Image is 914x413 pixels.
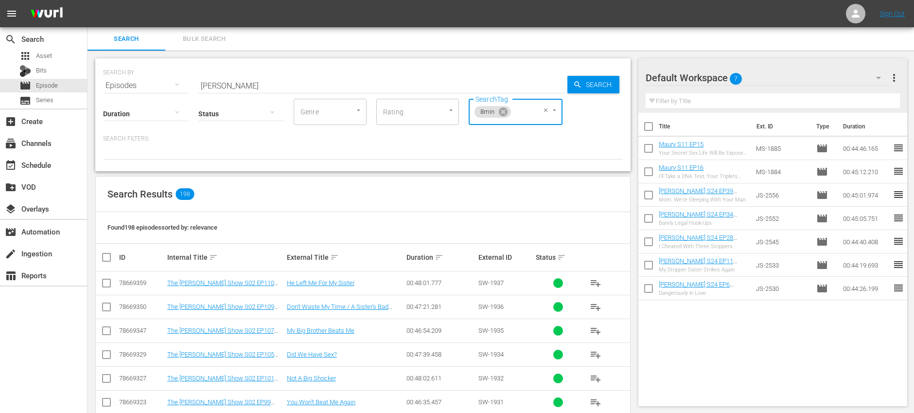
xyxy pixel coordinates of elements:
[406,351,475,358] div: 00:47:39.458
[659,267,748,273] div: My Stripper Sister Strikes Again
[209,253,218,262] span: sort
[893,189,904,200] span: reorder
[567,76,619,93] button: Search
[435,253,443,262] span: sort
[406,251,475,263] div: Duration
[478,279,504,287] span: SW-1937
[557,253,566,262] span: sort
[5,226,17,238] span: Automation
[839,183,893,207] td: 00:45:01.974
[36,95,53,105] span: Series
[837,113,896,140] th: Duration
[659,187,737,202] a: [PERSON_NAME] S24 EP39 (8min)
[752,207,813,230] td: JS-2552
[816,166,828,178] span: Episode
[406,279,475,287] div: 00:48:01.777
[584,343,607,366] button: playlist_add
[752,277,813,300] td: JS-2530
[839,137,893,160] td: 00:44:46.165
[5,160,17,171] span: Schedule
[287,279,354,287] a: He Left Me For My Sister
[752,253,813,277] td: JS-2533
[287,251,404,263] div: External Title
[119,279,164,287] div: 78669359
[893,259,904,270] span: reorder
[541,105,551,115] button: Clear
[119,253,164,261] div: ID
[659,257,737,272] a: [PERSON_NAME] S24 EP11 (8min)
[119,398,164,406] div: 78669323
[119,303,164,310] div: 78669350
[478,327,504,334] span: SW-1935
[5,116,17,127] span: Create
[167,375,278,389] a: The [PERSON_NAME] Show S02 EP101 (8min)
[816,283,828,294] span: Episode
[19,80,31,91] span: Episode
[646,64,890,91] div: Default Workspace
[287,327,354,334] a: My Big Brother Beats Me
[478,375,504,382] span: SW-1932
[816,236,828,248] span: Episode
[893,282,904,294] span: reorder
[478,253,533,261] div: External ID
[103,135,623,143] p: Search Filters:
[659,150,748,156] div: Your Secret Sex Life Will Be Exposed [DATE]!
[119,351,164,358] div: 78669329
[23,2,70,25] img: ans4CAIJ8jUAAAAAAAAAAAAAAAAAAAAAAAAgQb4GAAAAAAAAAAAAAAAAAAAAAAAAJMjXAAAAAAAAAAAAAAAAAAAAAAAAgAT5G...
[167,351,278,365] a: The [PERSON_NAME] Show S02 EP105 (8min)
[103,72,189,99] div: Episodes
[287,398,355,406] a: You Won't Beat Me Again
[730,69,742,89] span: 7
[93,34,159,45] span: Search
[816,143,828,154] span: Episode
[107,224,217,231] span: Found 198 episodes sorted by: relevance
[171,34,237,45] span: Bulk Search
[176,188,194,200] span: 198
[659,290,748,296] div: Dangerously in Love
[590,277,601,289] span: playlist_add
[659,243,748,250] div: I Cheated With Three Strippers
[5,248,17,260] span: Ingestion
[536,251,581,263] div: Status
[659,220,748,226] div: Barely Legal Hook-Ups
[879,10,905,18] a: Sign Out
[659,197,748,203] div: Mom, We're Sleeping With Your Man
[354,106,363,115] button: Open
[287,351,337,358] a: Did We Have Sex?
[119,327,164,334] div: 78669347
[590,325,601,337] span: playlist_add
[893,235,904,247] span: reorder
[893,142,904,154] span: reorder
[19,65,31,77] div: Bits
[888,66,900,90] button: more_vert
[5,181,17,193] span: VOD
[19,95,31,107] span: Series
[659,113,751,140] th: Title
[36,51,52,61] span: Asset
[590,301,601,313] span: playlist_add
[582,76,619,93] span: Search
[752,230,813,253] td: JS-2545
[893,165,904,177] span: reorder
[816,259,828,271] span: Episode
[5,34,17,45] span: Search
[36,81,58,90] span: Episode
[888,72,900,84] span: more_vert
[816,189,828,201] span: Episode
[810,113,837,140] th: Type
[752,160,813,183] td: MS-1884
[5,203,17,215] span: Overlays
[550,106,559,115] button: Open
[475,106,511,118] div: 8min
[167,398,275,413] a: The [PERSON_NAME] Show S02 EP99 (8min)
[584,367,607,390] button: playlist_add
[167,279,278,294] a: The [PERSON_NAME] Show S02 EP110 (8min)
[659,234,737,249] a: [PERSON_NAME] S24 EP28 (8min)
[659,141,703,148] a: Maury S11 EP15
[590,349,601,360] span: playlist_add
[107,188,173,200] span: Search Results
[659,173,748,180] div: I'll Take a DNA Test: Your Triplets Aren't Mine
[659,281,734,295] a: [PERSON_NAME] S24 EP6 (8min)
[839,253,893,277] td: 00:44:19.693
[584,319,607,342] button: playlist_add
